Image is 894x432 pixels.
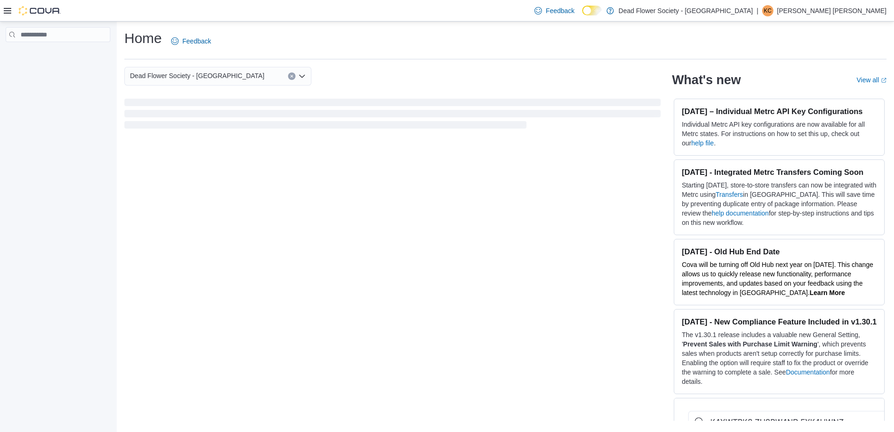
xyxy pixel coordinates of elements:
input: Dark Mode [582,6,602,15]
a: help documentation [712,209,769,217]
span: KC [764,5,771,16]
p: Starting [DATE], store-to-store transfers can now be integrated with Metrc using in [GEOGRAPHIC_D... [682,180,877,227]
span: Cova will be turning off Old Hub next year on [DATE]. This change allows us to quickly release ne... [682,261,873,296]
strong: Prevent Sales with Purchase Limit Warning [683,340,817,348]
a: Transfers [716,191,743,198]
a: Feedback [167,32,215,50]
span: Loading [124,101,661,130]
svg: External link [881,78,887,83]
h2: What's new [672,72,741,87]
span: Dead Flower Society - [GEOGRAPHIC_DATA] [130,70,264,81]
h3: [DATE] – Individual Metrc API Key Configurations [682,107,877,116]
h3: [DATE] - Old Hub End Date [682,247,877,256]
button: Open list of options [298,72,306,80]
img: Cova [19,6,61,15]
p: Individual Metrc API key configurations are now available for all Metrc states. For instructions ... [682,120,877,148]
span: Feedback [546,6,574,15]
button: Clear input [288,72,296,80]
a: Learn More [810,289,845,296]
nav: Complex example [6,44,110,66]
a: help file [691,139,714,147]
span: Feedback [182,36,211,46]
a: Feedback [531,1,578,20]
div: Kennedy Calvarese [762,5,773,16]
h1: Home [124,29,162,48]
h3: [DATE] - Integrated Metrc Transfers Coming Soon [682,167,877,177]
p: Dead Flower Society - [GEOGRAPHIC_DATA] [619,5,753,16]
p: | [757,5,758,16]
h3: [DATE] - New Compliance Feature Included in v1.30.1 [682,317,877,326]
a: Documentation [786,368,830,376]
p: The v1.30.1 release includes a valuable new General Setting, ' ', which prevents sales when produ... [682,330,877,386]
a: View allExternal link [857,76,887,84]
p: [PERSON_NAME] [PERSON_NAME] [777,5,887,16]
